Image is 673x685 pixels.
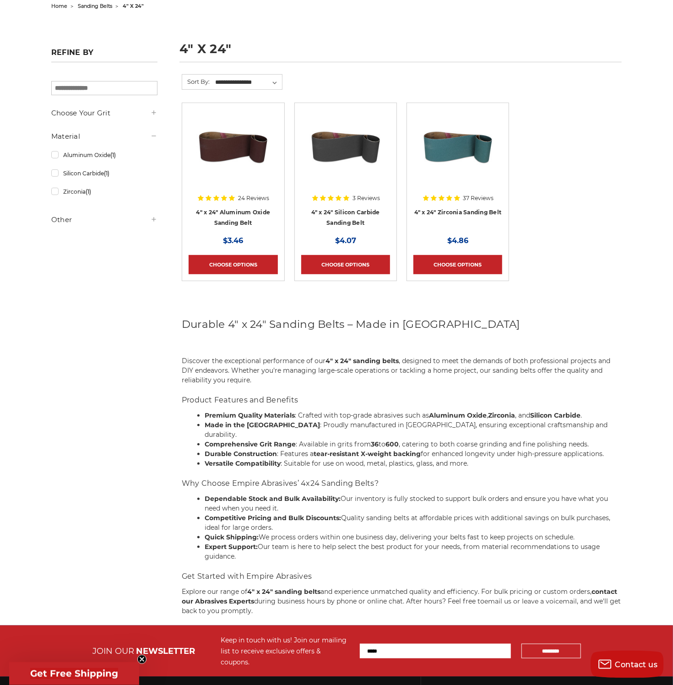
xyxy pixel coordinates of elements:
strong: Comprehensive Grit Range [205,440,296,448]
strong: Competitive Pricing and Bulk Discounts: [205,514,341,522]
span: Why Choose Empire Abrasives’ 4x24 Sanding Belts? [182,479,379,488]
span: Contact us [615,660,658,669]
label: Sort By: [182,75,210,88]
p: email us or leave a voicemail [182,587,622,616]
span: NEWSLETTER [136,646,195,656]
span: 24 Reviews [238,196,269,201]
a: Zirconia [51,184,157,200]
strong: Silicon Carbide [530,411,581,419]
a: 4" x 24" Aluminum Oxide Sanding Belt [196,209,270,226]
span: : Features a [277,450,314,458]
a: 4" x 24" Aluminum Oxide Sanding Belt [189,109,277,198]
img: 4" x 24" Zirconia Sanding Belt [421,109,494,183]
span: : Crafted with top-grade abrasives such as [295,411,429,419]
a: home [51,3,67,9]
strong: Quick Shipping: [205,533,259,541]
strong: Made in the [GEOGRAPHIC_DATA] [205,421,320,429]
span: , designed to meet the demands of both professional projects and DIY endeavors. Whether you're ma... [182,357,610,384]
span: Explore our range of [182,587,247,596]
span: for enhanced longevity under high-pressure applications. [421,450,604,458]
strong: tear-resistant X-weight backing [314,450,421,458]
select: Sort By: [214,76,282,89]
span: : Proudly manufactured in [GEOGRAPHIC_DATA], ensuring exceptional craftsmanship and durability. [205,421,608,439]
span: Our inventory is fully stocked to support bulk orders and ensure you have what you need when you ... [205,495,608,512]
span: Get Free Shipping [30,668,118,679]
button: Close teaser [137,655,147,664]
span: , [487,411,488,419]
span: $4.07 [335,236,356,245]
span: : Suitable for use on wood, metal, plastics, glass, and more. [281,459,468,468]
strong: Versatile Compatibility [205,459,281,468]
span: Our team is here to help select the best product for your needs, from material recommendations to... [205,543,600,560]
span: (1) [104,170,109,177]
span: during business hours by phone or online chat. After hours? Feel free to [254,597,484,605]
span: We process orders within one business day, delivering your belts fast to keep projects on schedule. [259,533,575,541]
span: JOIN OUR [93,646,135,656]
h1: 4" x 24" [179,43,622,62]
strong: 4" x 24" sanding belts [247,587,320,596]
strong: Aluminum Oxide [429,411,487,419]
div: Get Free ShippingClose teaser [9,662,139,685]
h5: Refine by [51,48,157,62]
img: 4" x 24" Aluminum Oxide Sanding Belt [196,109,270,183]
span: to [379,440,385,448]
div: Keep in touch with us! Join our mailing list to receive exclusive offers & coupons. [221,635,351,668]
h5: Material [51,131,157,142]
span: Discover the exceptional performance of our [182,357,326,365]
a: Choose Options [301,255,390,274]
span: $3.46 [223,236,243,245]
a: Silicon Carbide [51,165,157,181]
strong: Expert Support: [205,543,258,551]
span: . [581,411,582,419]
button: Contact us [591,651,664,678]
span: $4.86 [447,236,468,245]
span: 4" x 24" [123,3,144,9]
a: 4" x 24" Silicon Carbide File Belt [301,109,390,198]
span: Durable 4" x 24" Sanding Belts – Made in [GEOGRAPHIC_DATA] [182,318,520,331]
a: Aluminum Oxide [51,147,157,163]
span: (1) [110,152,116,158]
strong: 4" x 24" sanding belts [326,357,399,365]
span: : Available in grits from [296,440,371,448]
span: , catering to both coarse grinding and fine polishing needs. [399,440,589,448]
span: 3 Reviews [353,196,380,201]
strong: Dependable Stock and Bulk Availability: [205,495,341,503]
span: Get Started with Empire Abrasives [182,572,312,581]
span: , and [515,411,530,419]
strong: Durable Construction [205,450,277,458]
h5: Other [51,214,157,225]
a: Choose Options [413,255,502,274]
a: 4" x 24" Silicon Carbide Sanding Belt [311,209,380,226]
span: 37 Reviews [463,196,494,201]
span: and experience unmatched quality and efficiency. For bulk pricing or custom orders, [320,587,592,596]
span: (1) [86,188,91,195]
span: Quality sanding belts at affordable prices with additional savings on bulk purchases, ideal for l... [205,514,610,532]
a: Choose Options [189,255,277,274]
strong: Premium Quality Materials [205,411,295,419]
strong: Zirconia [488,411,515,419]
strong: 600 [385,440,399,448]
h5: Choose Your Grit [51,108,157,119]
a: 4" x 24" Zirconia Sanding Belt [414,209,502,216]
span: Product Features and Benefits [182,396,298,404]
a: 4" x 24" Zirconia Sanding Belt [413,109,502,198]
img: 4" x 24" Silicon Carbide File Belt [309,109,382,183]
a: sanding belts [78,3,112,9]
strong: 36 [371,440,379,448]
